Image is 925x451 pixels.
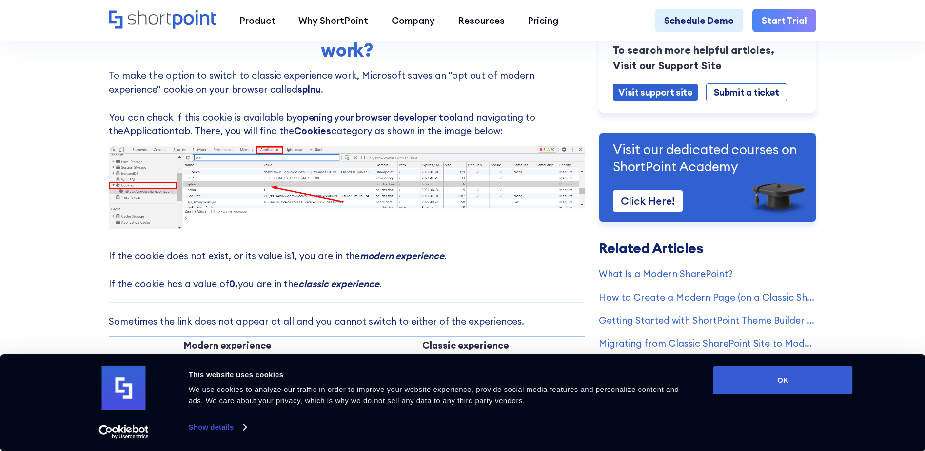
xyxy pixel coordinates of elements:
[109,314,585,328] p: Sometimes the link does not appear at all and you cannot switch to either of the experiences.
[164,18,530,61] h2: How does the switching functionality work?
[287,9,380,32] a: Why ShortPoint
[599,337,816,350] a: Migrating from Classic SharePoint Site to Modern SharePoint Site (SharePoint Online)
[109,68,585,138] p: To make the option to switch to classic experience work, Microsoft saves an "opt out of modern ex...
[392,14,435,27] div: Company
[239,14,276,27] div: Product
[380,9,446,32] a: Company
[422,339,509,351] strong: Classic experience
[360,250,444,262] em: modern experience
[528,14,558,27] div: Pricing
[189,385,679,405] span: We use cookies to analyze our traffic in order to improve your website experience, provide social...
[81,425,166,439] a: Usercentrics Cookiebot - opens in a new window
[294,125,331,137] strong: Cookies
[613,142,802,175] p: Visit our dedicated courses on ShortPoint Academy
[298,14,368,27] div: Why ShortPoint
[706,83,787,102] a: Submit a ticket
[613,42,802,74] p: To search more helpful articles, Visit our Support Site
[189,369,691,381] div: This website uses cookies
[613,191,683,212] a: Click Here!
[516,9,570,32] a: Pricing
[228,9,287,32] a: Product
[102,366,146,410] img: logo
[109,10,216,30] a: Home
[599,267,816,281] a: What Is a Modern SharePoint?
[713,366,853,394] button: OK
[184,339,272,351] strong: Modern experience
[752,9,816,32] a: Start Trial
[599,313,816,327] a: Getting Started with ShortPoint Theme Builder - Classic SharePoint Sites (Part 1)
[297,83,321,95] strong: splnu
[109,249,585,290] p: If the cookie does not exist, or its value is , you are in the . If the cookie has a value of you...
[297,111,457,123] a: opening your browser developer tool
[123,125,175,137] span: Application
[298,278,379,289] em: classic experience
[458,14,505,27] div: Resources
[599,290,816,304] a: How to Create a Modern Page (on a Classic SharePoint Site)
[446,9,516,32] a: Resources
[291,250,295,262] strong: 1
[599,242,816,255] h3: Related Articles
[189,420,246,434] a: Show details
[655,9,743,32] a: Schedule Demo
[229,278,238,289] strong: 0,
[613,84,698,101] a: Visit support site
